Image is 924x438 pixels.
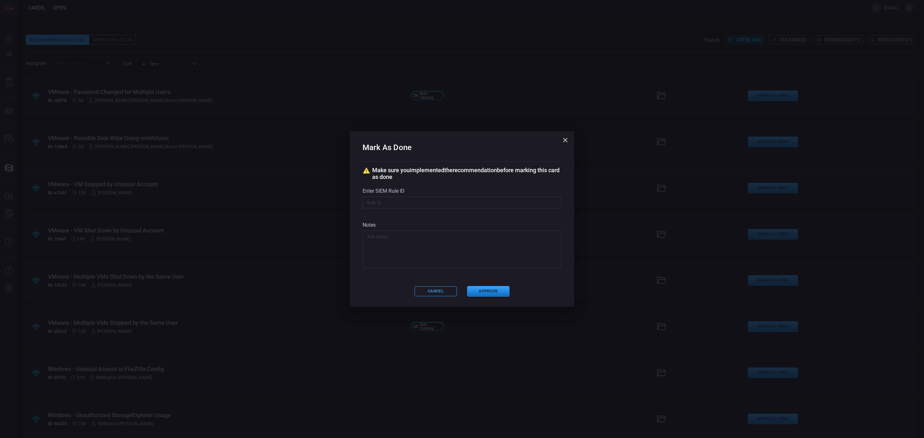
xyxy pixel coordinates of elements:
div: Notes [363,222,561,228]
div: Enter SIEM rule ID [363,188,561,194]
button: Approve [467,286,509,297]
button: Cancel [415,286,457,296]
div: Make sure you implemented the recommendation before marking this card as done [363,167,561,180]
h2: Mark As Done [363,141,561,162]
input: Rule ID [363,197,561,208]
